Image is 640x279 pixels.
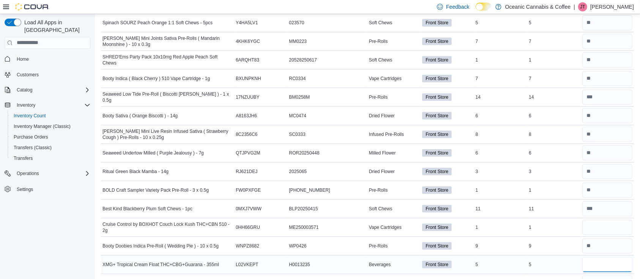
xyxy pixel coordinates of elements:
[287,18,367,27] div: 023570
[369,243,388,249] span: Pre-Rolls
[426,205,448,212] span: Front Store
[102,187,209,193] span: BOLD Craft Sampler Variety Pack Pre-Roll - 3 x 0.5g
[8,132,93,142] button: Purchase Orders
[287,55,367,65] div: 20528250617
[236,206,262,212] span: 0MXJ7VWW
[527,130,580,139] div: 8
[14,185,36,194] a: Settings
[8,153,93,164] button: Transfers
[102,169,169,175] span: Ritual Green Black Mamba - 14g
[426,243,448,249] span: Front Store
[2,85,93,95] button: Catalog
[287,74,367,83] div: RC0334
[527,37,580,46] div: 7
[426,168,448,175] span: Front Store
[369,38,388,44] span: Pre-Rolls
[14,169,90,178] span: Operations
[17,72,39,78] span: Customers
[14,123,71,129] span: Inventory Manager (Classic)
[422,242,452,250] span: Front Store
[102,150,204,156] span: Seaweed Undertow Milled ( Purple Jealousy ) - 7g
[422,261,452,268] span: Front Store
[527,111,580,120] div: 6
[14,113,46,119] span: Inventory Count
[17,102,35,108] span: Inventory
[369,169,395,175] span: Dried Flower
[426,57,448,63] span: Front Store
[474,260,527,269] div: 5
[287,167,367,176] div: 2025065
[11,154,36,163] a: Transfers
[426,19,448,26] span: Front Store
[527,260,580,269] div: 5
[422,75,452,82] span: Front Store
[21,19,90,34] span: Load All Apps in [GEOGRAPHIC_DATA]
[11,132,90,142] span: Purchase Orders
[14,145,52,151] span: Transfers (Classic)
[426,261,448,268] span: Front Store
[14,54,90,64] span: Home
[102,91,233,103] span: Seaweed Low Tide Pre-Roll ( Biscotti [PERSON_NAME] ) - 1 x 0.5g
[2,100,93,110] button: Inventory
[474,93,527,102] div: 14
[578,2,587,11] div: Jenny Taylor
[527,148,580,158] div: 6
[590,2,634,11] p: [PERSON_NAME]
[474,111,527,120] div: 6
[102,76,210,82] span: Booty Indica ( Black Cherry ) 510 Vape Cartridge - 1g
[11,132,51,142] a: Purchase Orders
[102,128,233,140] span: [PERSON_NAME] Mini Live Resin Infused Sativa ( Strawberry Cough ) Pre-Rolls - 10 x 0.25g
[287,204,367,213] div: BLP20250415
[236,38,260,44] span: 4KHK6YGC
[17,170,39,177] span: Operations
[14,184,90,194] span: Settings
[476,3,492,11] input: Dark Mode
[236,187,261,193] span: FW0PXFGE
[236,76,261,82] span: BXUNPKNH
[369,94,388,100] span: Pre-Rolls
[102,221,233,233] span: Cruise Control by BOXHOT Couch Lock Kush THC+CBN 510 - 2g
[474,18,527,27] div: 5
[422,168,452,175] span: Front Store
[14,169,42,178] button: Operations
[11,111,90,120] span: Inventory Count
[11,111,49,120] a: Inventory Count
[422,112,452,120] span: Front Store
[505,2,571,11] p: Oceanic Cannabis & Coffee
[102,206,192,212] span: Best Kind Blackberry Plum Soft Chews - 1pc
[236,57,259,63] span: 6ARQHT83
[102,113,178,119] span: Booty Sativa ( Orange Biscotti ) - 14g
[474,148,527,158] div: 6
[369,131,404,137] span: Infused Pre-Rolls
[236,169,257,175] span: RJ621DEJ
[14,85,90,95] span: Catalog
[527,204,580,213] div: 11
[14,101,90,110] span: Inventory
[422,205,452,213] span: Front Store
[17,56,29,62] span: Home
[474,204,527,213] div: 11
[426,150,448,156] span: Front Store
[287,93,367,102] div: BM0258M
[422,56,452,64] span: Front Store
[14,155,33,161] span: Transfers
[11,143,90,152] span: Transfers (Classic)
[426,94,448,101] span: Front Store
[527,74,580,83] div: 7
[426,187,448,194] span: Front Store
[17,186,33,192] span: Settings
[102,54,233,66] span: SHRED'Ems Party Pack 10x10mg Red Apple Peach Soft Chews
[422,224,452,231] span: Front Store
[426,224,448,231] span: Front Store
[8,121,93,132] button: Inventory Manager (Classic)
[426,112,448,119] span: Front Store
[426,75,448,82] span: Front Store
[527,223,580,232] div: 1
[426,131,448,138] span: Front Store
[236,224,260,230] span: 0HH66GRU
[236,94,260,100] span: 17NZUUBY
[102,35,233,47] span: [PERSON_NAME] Mini Joints Sativa Pre-Rolls ( Mandarin Moonshine ) - 10 x 0.3g
[527,55,580,65] div: 1
[287,186,367,195] div: [PHONE_NUMBER]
